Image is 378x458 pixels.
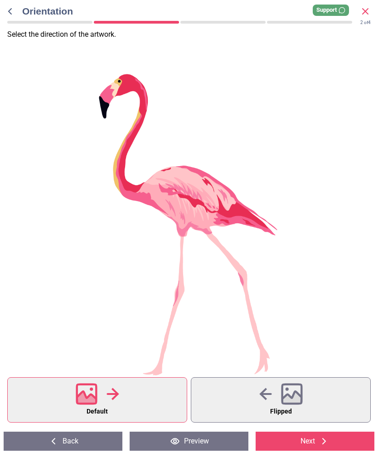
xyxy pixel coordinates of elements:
p: Select the direction of the artwork . [7,30,378,39]
button: Flipped [191,377,371,423]
span: Flipped [270,406,292,418]
span: 2 [360,20,363,25]
button: Back [4,432,122,451]
button: Next [256,432,374,451]
button: Default [7,377,187,423]
div: Support [313,5,349,16]
button: Preview [130,432,248,451]
div: of 4 [360,20,371,26]
span: Default [87,406,108,418]
span: Orientation [22,5,360,18]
